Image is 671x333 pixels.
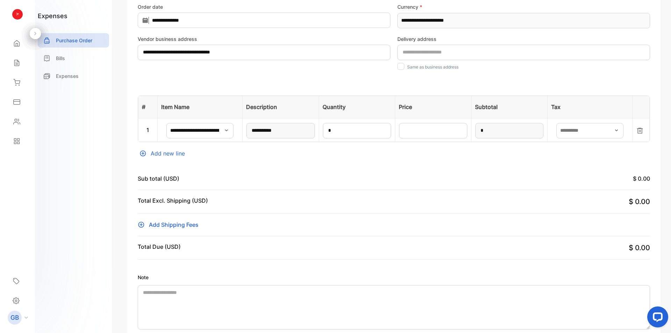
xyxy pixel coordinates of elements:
[138,96,158,118] th: #
[149,220,199,229] span: Add Shipping Fees
[471,96,548,118] th: Subtotal
[243,96,319,118] th: Description
[629,197,650,206] span: $ 0.00
[138,242,181,251] p: Total Due (USD)
[12,9,23,20] img: logo
[633,175,650,182] span: $ 0.00
[38,11,67,21] h1: expenses
[138,196,208,207] p: Total Excl. Shipping (USD)
[319,96,395,118] th: Quantity
[10,313,19,322] p: GB
[138,274,650,281] label: Note
[138,35,390,43] label: Vendor business address
[56,72,79,80] p: Expenses
[56,55,65,62] p: Bills
[397,35,650,43] label: Delivery address
[395,96,471,118] th: Price
[138,3,390,10] label: Order date
[56,37,92,44] p: Purchase Order
[38,51,109,65] a: Bills
[407,64,459,70] label: Same as business address
[38,33,109,48] a: Purchase Order
[38,69,109,83] a: Expenses
[548,96,633,118] th: Tax
[158,96,243,118] th: Item Name
[138,149,650,158] div: Add new line
[642,304,671,333] iframe: LiveChat chat widget
[138,118,158,142] td: 1
[138,174,179,183] p: Sub total (USD)
[397,3,650,10] label: Currency
[629,244,650,252] span: $ 0.00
